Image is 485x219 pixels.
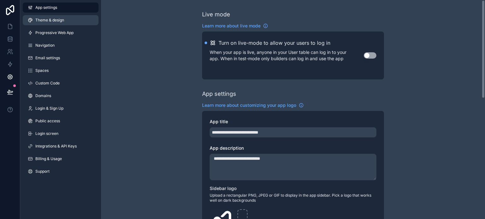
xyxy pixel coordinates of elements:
span: Email settings [35,55,60,61]
div: App settings [202,89,236,98]
a: Custom Code [23,78,99,88]
a: Learn more about customizing your app logo [202,102,304,108]
a: Support [23,166,99,176]
span: Login & Sign Up [35,106,63,111]
div: Live mode [202,10,230,19]
span: Custom Code [35,81,60,86]
a: Navigation [23,40,99,50]
span: Learn more about customizing your app logo [202,102,296,108]
span: Integrations & API Keys [35,144,77,149]
span: Theme & design [35,18,64,23]
a: Billing & Usage [23,154,99,164]
span: App title [210,119,228,124]
a: Public access [23,116,99,126]
span: Billing & Usage [35,156,62,161]
span: Login screen [35,131,58,136]
span: Upload a rectangular PNG, JPEG or GIF to display in the app sidebar. Pick a logo that works well ... [210,193,376,203]
span: Navigation [35,43,55,48]
span: Progressive Web App [35,30,74,35]
a: Spaces [23,66,99,76]
span: App settings [35,5,57,10]
h2: Turn on live-mode to allow your users to log in [219,39,330,47]
span: Domains [35,93,51,98]
a: Login & Sign Up [23,103,99,113]
span: Spaces [35,68,49,73]
p: When your app is live, anyone in your User table can log in to your app. When in test-mode only b... [210,49,364,62]
a: Email settings [23,53,99,63]
a: Login screen [23,129,99,139]
span: Public access [35,118,60,124]
span: Learn more about live mode [202,23,260,29]
a: App settings [23,3,99,13]
a: Progressive Web App [23,28,99,38]
span: Support [35,169,50,174]
a: Integrations & API Keys [23,141,99,151]
span: Sidebar logo [210,186,237,191]
a: Learn more about live mode [202,23,268,29]
a: Domains [23,91,99,101]
a: Theme & design [23,15,99,25]
span: App description [210,145,244,151]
